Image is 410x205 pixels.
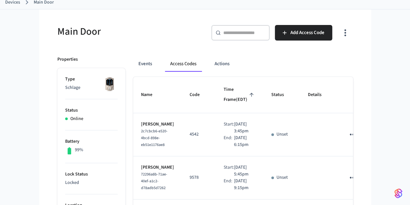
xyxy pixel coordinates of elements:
[65,179,118,186] p: Locked
[190,131,208,138] p: 4542
[190,174,208,181] p: 9578
[276,131,288,138] p: Unset
[141,128,168,148] span: 2c7cbcb6-e520-4bcd-898e-eb51e1176ae8
[65,171,118,178] p: Lock Status
[70,115,83,122] p: Online
[101,76,118,92] img: Schlage Sense Smart Deadbolt with Camelot Trim, Front
[290,29,324,37] span: Add Access Code
[234,121,256,135] p: [DATE] 3:45pm
[65,107,118,114] p: Status
[75,147,83,153] p: 99%
[65,76,118,83] p: Type
[276,174,288,181] p: Unset
[209,56,235,72] button: Actions
[224,135,234,148] div: End:
[308,90,330,100] span: Details
[224,178,234,191] div: End:
[65,138,118,145] p: Battery
[271,90,292,100] span: Status
[141,121,174,128] p: [PERSON_NAME]
[141,90,161,100] span: Name
[65,84,118,91] p: Schlage
[234,164,256,178] p: [DATE] 5:45pm
[224,121,234,135] div: Start:
[190,90,208,100] span: Code
[234,178,256,191] p: [DATE] 9:15pm
[141,172,167,191] span: 72296a8b-71ae-40ef-a1c2-d78adb5d7262
[57,25,201,38] h5: Main Door
[224,164,234,178] div: Start:
[133,56,157,72] button: Events
[234,135,256,148] p: [DATE] 6:15pm
[133,56,353,72] div: ant example
[141,164,174,171] p: [PERSON_NAME]
[224,85,256,105] span: Time Frame(EDT)
[165,56,202,72] button: Access Codes
[57,56,78,63] p: Properties
[275,25,332,41] button: Add Access Code
[394,188,402,199] img: SeamLogoGradient.69752ec5.svg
